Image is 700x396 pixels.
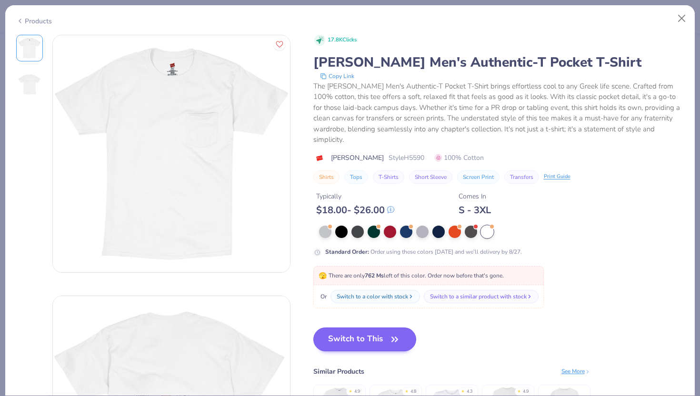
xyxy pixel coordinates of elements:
[349,388,352,392] div: ★
[409,170,452,184] button: Short Sleeve
[319,292,327,301] span: Or
[313,327,417,351] button: Switch to This
[316,191,394,201] div: Typically
[273,38,286,50] button: Like
[328,36,357,44] span: 17.8K Clicks
[18,37,41,59] img: Front
[673,10,691,28] button: Close
[435,153,484,163] span: 100% Cotton
[504,170,539,184] button: Transfers
[544,173,570,181] div: Print Guide
[344,170,368,184] button: Tops
[53,35,290,272] img: Front
[523,388,529,395] div: 4.9
[319,271,327,280] span: 🫣
[325,247,522,256] div: Order using these colors [DATE] and we’ll delivery by 8/27.
[461,388,465,392] div: ★
[331,153,384,163] span: [PERSON_NAME]
[424,290,539,303] button: Switch to a similar product with stock
[317,71,357,81] button: copy to clipboard
[319,272,504,279] span: There are only left of this color. Order now before that's gone.
[389,153,424,163] span: Style H5590
[18,73,41,96] img: Back
[337,292,408,301] div: Switch to a color with stock
[459,191,491,201] div: Comes In
[330,290,420,303] button: Switch to a color with stock
[410,388,416,395] div: 4.8
[517,388,521,392] div: ★
[430,292,527,301] div: Switch to a similar product with stock
[405,388,409,392] div: ★
[325,248,369,256] strong: Standard Order :
[459,204,491,216] div: S - 3XL
[373,170,404,184] button: T-Shirts
[313,81,684,145] div: The [PERSON_NAME] Men's Authentic-T Pocket T-Shirt brings effortless cool to any Greek life scene...
[365,272,384,279] strong: 762 Ms
[313,154,326,162] img: brand logo
[457,170,500,184] button: Screen Print
[467,388,472,395] div: 4.3
[316,204,394,216] div: $ 18.00 - $ 26.00
[313,53,684,71] div: [PERSON_NAME] Men's Authentic-T Pocket T-Shirt
[313,170,340,184] button: Shirts
[16,16,52,26] div: Products
[354,388,360,395] div: 4.9
[313,366,364,376] div: Similar Products
[561,367,590,376] div: See More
